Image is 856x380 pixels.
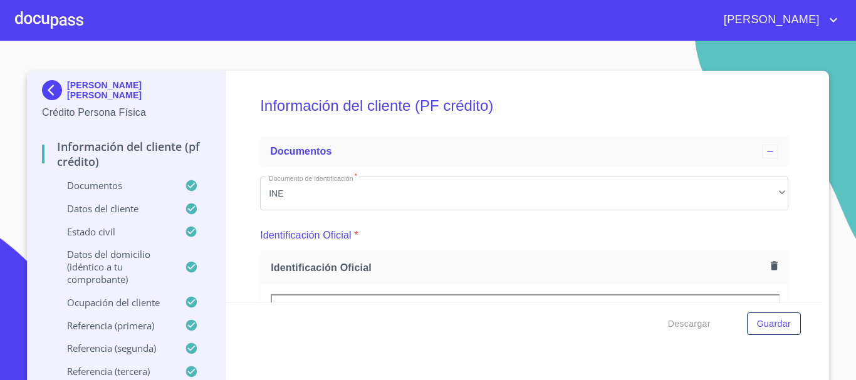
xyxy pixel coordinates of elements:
span: Identificación Oficial [271,261,766,274]
p: Información del cliente (PF crédito) [42,139,211,169]
div: Documentos [260,136,788,167]
p: Estado Civil [42,225,185,238]
p: Datos del domicilio (idéntico a tu comprobante) [42,248,185,285]
img: Docupass spot blue [42,80,67,100]
p: Referencia (segunda) [42,342,185,354]
p: Identificación Oficial [260,228,352,243]
p: Datos del cliente [42,202,185,215]
span: Descargar [668,316,711,332]
p: Documentos [42,179,185,192]
button: account of current user [714,10,841,30]
button: Descargar [663,312,716,336]
p: Referencia (primera) [42,319,185,332]
p: Crédito Persona Física [42,105,211,120]
span: Documentos [270,146,331,157]
p: Ocupación del Cliente [42,296,185,309]
p: [PERSON_NAME] [PERSON_NAME] [67,80,211,100]
span: Guardar [757,316,791,332]
button: Guardar [747,312,801,336]
p: Referencia (tercera) [42,365,185,377]
span: [PERSON_NAME] [714,10,826,30]
div: [PERSON_NAME] [PERSON_NAME] [42,80,211,105]
h5: Información del cliente (PF crédito) [260,80,788,131]
div: INE [260,177,788,210]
